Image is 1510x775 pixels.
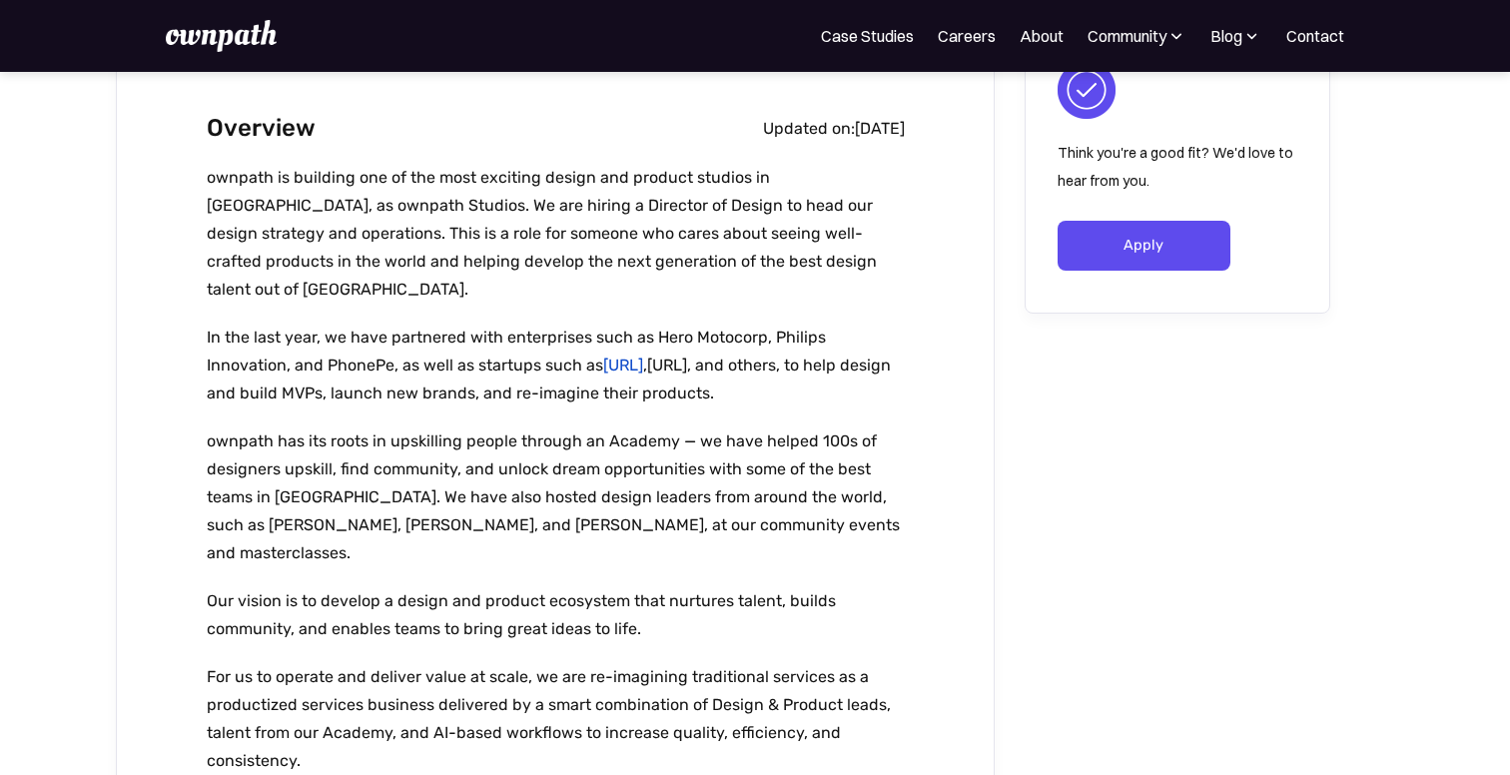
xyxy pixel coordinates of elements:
[1020,24,1064,48] a: About
[855,119,905,139] div: [DATE]
[207,663,905,775] p: For us to operate and deliver value at scale, we are re-imagining traditional services as a produ...
[207,324,905,407] p: In the last year, we have partnered with enterprises such as Hero Motocorp, Philips Innovation, a...
[1286,24,1344,48] a: Contact
[1088,24,1186,48] div: Community
[1210,24,1242,48] div: Blog
[207,164,905,304] p: ownpath is building one of the most exciting design and product studios in [GEOGRAPHIC_DATA], as ...
[821,24,914,48] a: Case Studies
[1088,24,1166,48] div: Community
[207,427,905,567] p: ownpath has its roots in upskilling people through an Academy — we have helped 100s of designers ...
[763,119,855,139] div: Updated on:
[207,109,316,148] h2: Overview
[1058,221,1230,271] a: Apply
[1210,24,1262,48] div: Blog
[207,587,905,643] p: Our vision is to develop a design and product ecosystem that nurtures talent, builds community, a...
[603,356,643,375] a: [URL]
[647,356,687,375] a: [URL]
[1058,139,1297,195] p: Think you're a good fit? We'd love to hear from you.
[938,24,996,48] a: Careers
